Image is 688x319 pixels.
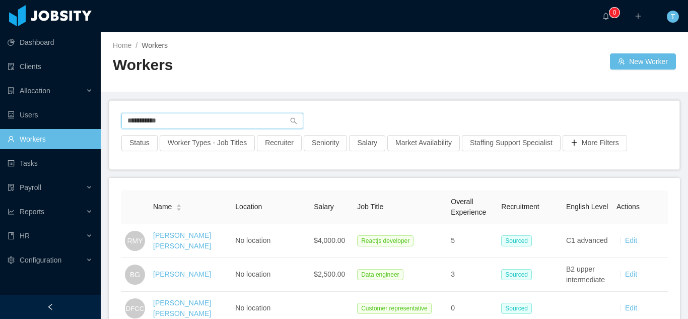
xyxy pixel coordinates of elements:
[8,208,15,215] i: icon: line-chart
[231,258,310,292] td: No location
[8,184,15,191] i: icon: file-protect
[609,8,620,18] sup: 0
[671,11,675,23] span: T
[387,135,460,151] button: Market Availability
[153,299,211,317] a: [PERSON_NAME] [PERSON_NAME]
[160,135,255,151] button: Worker Types - Job Titles
[501,303,532,314] span: Sourced
[20,183,41,192] span: Payroll
[290,117,297,124] i: icon: search
[20,256,61,264] span: Configuration
[142,41,168,49] span: Workers
[8,153,93,173] a: icon: profileTasks
[176,203,182,210] div: Sort
[566,203,608,211] span: English Level
[113,41,131,49] a: Home
[314,236,345,244] span: $4,000.00
[616,203,640,211] span: Actions
[8,257,15,264] i: icon: setting
[235,203,262,211] span: Location
[176,207,182,210] i: icon: caret-down
[153,202,172,212] span: Name
[135,41,137,49] span: /
[8,105,93,125] a: icon: robotUsers
[314,203,334,211] span: Salary
[130,265,140,285] span: BG
[451,198,486,216] span: Overall Experience
[562,224,612,258] td: C1 advanced
[357,303,431,314] span: Customer representative
[625,270,637,278] a: Edit
[304,135,347,151] button: Seniority
[257,135,302,151] button: Recruiter
[357,235,414,246] span: Reactjs developer
[8,87,15,94] i: icon: solution
[8,232,15,239] i: icon: book
[20,87,50,95] span: Allocation
[121,135,158,151] button: Status
[447,224,497,258] td: 5
[625,304,637,312] a: Edit
[20,232,30,240] span: HR
[349,135,385,151] button: Salary
[501,203,539,211] span: Recruitment
[20,208,44,216] span: Reports
[562,258,612,292] td: B2 upper intermediate
[113,55,394,76] h2: Workers
[610,53,676,70] button: icon: usergroup-addNew Worker
[314,270,345,278] span: $2,500.00
[231,224,310,258] td: No location
[8,129,93,149] a: icon: userWorkers
[357,269,403,280] span: Data engineer
[501,235,532,246] span: Sourced
[602,13,609,20] i: icon: bell
[501,269,532,280] span: Sourced
[176,203,182,206] i: icon: caret-up
[153,231,211,250] a: [PERSON_NAME] [PERSON_NAME]
[153,270,211,278] a: [PERSON_NAME]
[357,203,383,211] span: Job Title
[8,32,93,52] a: icon: pie-chartDashboard
[625,236,637,244] a: Edit
[447,258,497,292] td: 3
[126,299,145,318] span: DFCC
[462,135,561,151] button: Staffing Support Specialist
[635,13,642,20] i: icon: plus
[8,56,93,77] a: icon: auditClients
[127,231,143,251] span: RMY
[563,135,627,151] button: icon: plusMore Filters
